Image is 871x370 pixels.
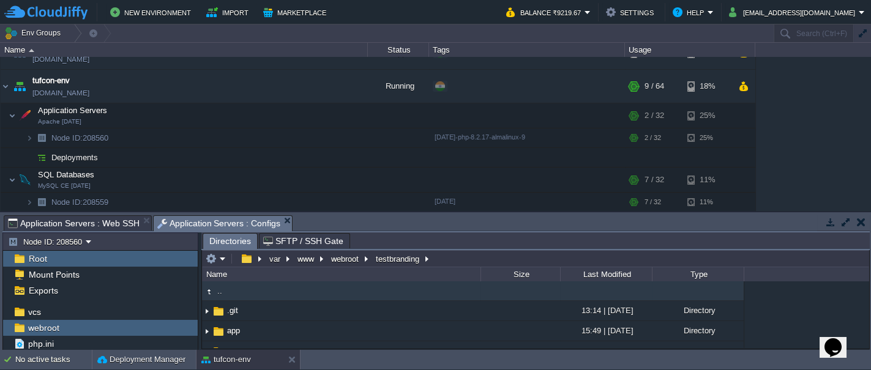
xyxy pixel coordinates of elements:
a: [DOMAIN_NAME] [32,87,89,99]
img: AMDAwAAAACH5BAEAAAAALAAAAAABAAEAAAICRAEAOw== [202,342,212,361]
a: vcs [26,306,43,317]
div: 2 / 32 [645,128,661,147]
img: AMDAwAAAACH5BAEAAAAALAAAAAABAAEAAAICRAEAOw== [212,305,225,318]
a: SQL DatabasesMySQL CE [DATE] [37,170,96,179]
img: AMDAwAAAACH5BAEAAAAALAAAAAABAAEAAAICRAEAOw== [17,103,34,128]
div: 9 / 64 [645,70,664,103]
img: AMDAwAAAACH5BAEAAAAALAAAAAABAAEAAAICRAEAOw== [33,193,50,212]
div: No active tasks [15,350,92,369]
span: MySQL CE [DATE] [38,182,91,190]
div: Directory [652,321,744,340]
button: [EMAIL_ADDRESS][DOMAIN_NAME] [729,5,859,20]
span: SQL Databases [37,169,96,180]
button: New Environment [110,5,195,20]
a: .. [215,286,224,296]
div: 11% [687,193,727,212]
div: Name [1,43,367,57]
a: app [225,325,242,336]
button: webroot [329,253,362,264]
span: Directories [209,234,251,249]
img: AMDAwAAAACH5BAEAAAAALAAAAAABAAEAAAICRAEAOw== [202,285,215,298]
img: AMDAwAAAACH5BAEAAAAALAAAAAABAAEAAAICRAEAOw== [9,168,16,192]
a: php.ini [26,338,56,349]
span: [DATE]-php-8.2.17-almalinux-9 [435,133,525,141]
button: Node ID: 208560 [8,236,86,247]
span: Node ID: [51,133,83,142]
a: Mount Points [26,269,81,280]
div: 25% [687,103,727,128]
button: Import [206,5,252,20]
img: AMDAwAAAACH5BAEAAAAALAAAAAABAAEAAAICRAEAOw== [202,322,212,341]
img: AMDAwAAAACH5BAEAAAAALAAAAAABAAEAAAICRAEAOw== [26,148,33,167]
div: 13:14 | [DATE] [560,301,652,320]
a: Deployments [50,152,100,163]
img: AMDAwAAAACH5BAEAAAAALAAAAAABAAEAAAICRAEAOw== [33,128,50,147]
span: Apache [DATE] [38,118,81,125]
img: AMDAwAAAACH5BAEAAAAALAAAAAABAAEAAAICRAEAOw== [33,148,50,167]
span: Node ID: [51,198,83,207]
img: AMDAwAAAACH5BAEAAAAALAAAAAABAAEAAAICRAEAOw== [11,70,28,103]
div: Directory [652,301,744,320]
img: AMDAwAAAACH5BAEAAAAALAAAAAABAAEAAAICRAEAOw== [212,325,225,338]
a: Application ServersApache [DATE] [37,106,109,115]
img: AMDAwAAAACH5BAEAAAAALAAAAAABAAEAAAICRAEAOw== [17,168,34,192]
img: AMDAwAAAACH5BAEAAAAALAAAAAABAAEAAAICRAEAOw== [202,302,212,320]
img: CloudJiffy [4,5,88,20]
a: Exports [26,285,60,296]
input: Click to enter the path [202,250,869,267]
button: www [296,253,317,264]
span: 208559 [50,197,110,207]
div: 18% [687,70,727,103]
button: Balance ₹9219.67 [506,5,585,20]
span: SFTP / SSH Gate [263,234,343,248]
a: tufcon-env [32,75,70,87]
div: Status [368,43,428,57]
span: Application Servers [37,105,109,116]
div: 15:49 | [DATE] [560,341,652,360]
div: Size [482,267,560,281]
button: testbranding [374,253,422,264]
button: Help [673,5,708,20]
div: Usage [626,43,755,57]
button: Marketplace [263,5,330,20]
img: AMDAwAAAACH5BAEAAAAALAAAAAABAAEAAAICRAEAOw== [1,70,10,103]
button: Settings [606,5,657,20]
button: Deployment Manager [97,353,185,366]
a: webroot [26,322,61,333]
img: AMDAwAAAACH5BAEAAAAALAAAAAABAAEAAAICRAEAOw== [26,193,33,212]
img: AMDAwAAAACH5BAEAAAAALAAAAAABAAEAAAICRAEAOw== [212,345,225,358]
img: AMDAwAAAACH5BAEAAAAALAAAAAABAAEAAAICRAEAOw== [29,49,34,52]
div: Last Modified [561,267,652,281]
div: Tags [430,43,624,57]
div: 7 / 32 [645,193,661,212]
div: 7 / 32 [645,168,664,192]
a: Node ID:208560 [50,133,110,143]
a: Node ID:208559 [50,197,110,207]
button: var [267,253,283,264]
div: Directory [652,341,744,360]
div: 15:49 | [DATE] [560,321,652,340]
iframe: chat widget [820,321,859,358]
div: 2 / 32 [645,103,664,128]
a: [DOMAIN_NAME] [32,53,89,65]
img: AMDAwAAAACH5BAEAAAAALAAAAAABAAEAAAICRAEAOw== [26,128,33,147]
img: AMDAwAAAACH5BAEAAAAALAAAAAABAAEAAAICRAEAOw== [9,103,16,128]
span: Application Servers : Web SSH [8,216,140,231]
div: 25% [687,128,727,147]
a: .git [225,305,240,316]
div: Running [368,70,429,103]
a: bootstrap [225,346,262,356]
button: tufcon-env [201,353,251,366]
span: Application Servers : Configs [157,216,281,231]
div: 11% [687,168,727,192]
